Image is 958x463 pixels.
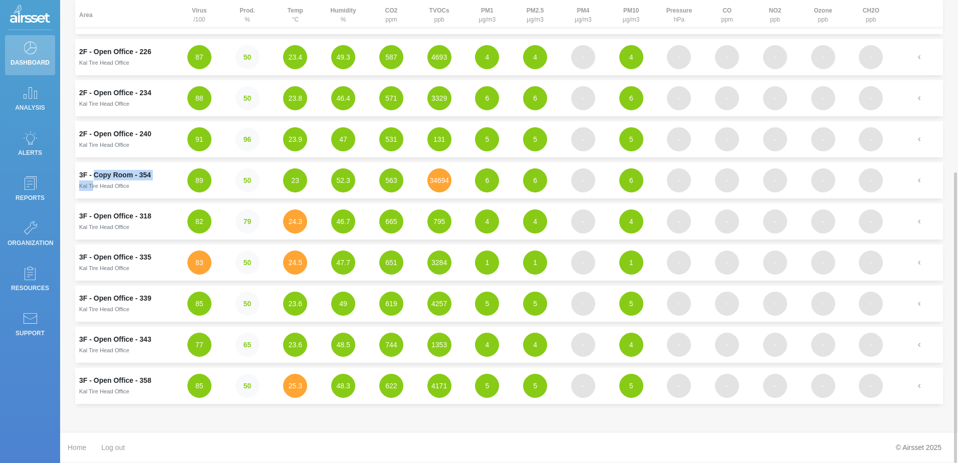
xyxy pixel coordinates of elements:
button: 6 [619,168,643,192]
a: Organization [5,215,55,256]
a: Alerts [5,125,55,165]
button: 619 [379,292,403,316]
button: 1 [475,251,499,275]
button: 5 [523,127,547,151]
small: Kal Tire Head Office [79,265,129,271]
button: 23 [283,168,307,192]
small: Kal Tire Head Office [79,224,129,230]
button: 65 [235,333,260,357]
a: Analysis [5,80,55,120]
button: 4 [523,45,547,69]
p: Reports [8,190,53,205]
button: - [811,374,835,398]
button: 52.3 [331,168,355,192]
button: - [667,86,691,110]
strong: Virus [192,7,207,14]
button: - [859,127,883,151]
button: 1353 [427,333,451,357]
button: 622 [379,374,403,398]
p: Resources [8,281,53,296]
td: 2F - Open Office - 240Kal Tire Head Office [75,121,175,157]
button: 4693 [427,45,451,69]
button: 571 [379,86,403,110]
strong: 50 [244,382,252,390]
button: 6 [523,168,547,192]
strong: Prod. [239,7,255,14]
button: 50 [235,292,260,316]
button: - [811,127,835,151]
td: 2F - Open Office - 226Kal Tire Head Office [75,39,175,75]
button: 5 [619,292,643,316]
strong: 50 [244,94,252,102]
td: 3F - Open Office - 358Kal Tire Head Office [75,368,175,404]
button: 5 [475,127,499,151]
a: Support [5,306,55,346]
a: Resources [5,261,55,301]
td: 3F - Open Office - 343Kal Tire Head Office [75,327,175,363]
a: Home [68,437,86,458]
button: 88 [187,86,211,110]
button: - [667,292,691,316]
button: 49 [331,292,355,316]
button: - [571,292,595,316]
button: 46.7 [331,209,355,234]
button: - [571,45,595,69]
button: - [667,45,691,69]
strong: CO [723,7,732,14]
td: 3F - Open Office - 339Kal Tire Head Office [75,286,175,322]
button: - [763,251,787,275]
strong: TVOCs [429,7,449,14]
button: - [811,86,835,110]
td: 3F - Open Office - 335Kal Tire Head Office [75,245,175,281]
button: - [763,45,787,69]
button: 50 [235,45,260,69]
strong: Area [79,12,93,19]
button: - [859,86,883,110]
button: 4 [475,333,499,357]
button: - [811,45,835,69]
button: 96 [235,127,260,151]
p: Organization [8,236,53,251]
p: Alerts [8,145,53,160]
button: 23.9 [283,127,307,151]
a: Reports [5,170,55,210]
button: 34694 [427,168,451,192]
button: 25.3 [283,374,307,398]
button: 131 [427,127,451,151]
p: Analysis [8,100,53,115]
button: 24.5 [283,251,307,275]
button: 48.3 [331,374,355,398]
a: Log out [101,437,125,458]
button: 587 [379,45,403,69]
button: - [667,333,691,357]
small: Kal Tire Head Office [79,60,129,66]
small: Kal Tire Head Office [79,388,129,394]
button: 6 [475,168,499,192]
button: 50 [235,374,260,398]
strong: PM1 [481,7,494,14]
button: 665 [379,209,403,234]
button: - [811,209,835,234]
button: - [811,292,835,316]
button: - [859,292,883,316]
button: 87 [187,45,211,69]
button: - [715,251,739,275]
strong: Temp [288,7,303,14]
p: Support [8,326,53,341]
button: - [811,168,835,192]
button: - [859,209,883,234]
strong: 50 [244,259,252,267]
button: - [859,333,883,357]
strong: 96 [244,135,252,143]
div: © Airsset 2025 [888,437,949,457]
img: Logo [10,5,50,25]
button: 6 [523,86,547,110]
a: Dashboard [5,35,55,75]
button: 3329 [427,86,451,110]
td: 3F - Open Office - 318Kal Tire Head Office [75,203,175,240]
button: - [859,374,883,398]
strong: 65 [244,341,252,349]
small: Kal Tire Head Office [79,101,129,107]
td: 2F - Open Office - 234Kal Tire Head Office [75,80,175,116]
button: - [859,168,883,192]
